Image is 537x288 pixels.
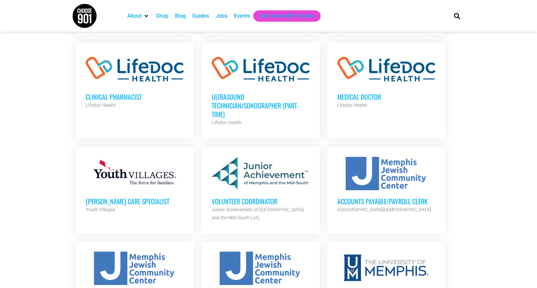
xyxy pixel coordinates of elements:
[86,197,184,206] h3: [PERSON_NAME] Care Specialist
[156,12,168,20] a: Shop
[337,197,435,206] h3: Accounts Payable/Payroll Clerk
[337,102,367,108] strong: Lifedoc Health
[234,12,250,20] a: Events
[337,207,431,212] strong: [GEOGRAPHIC_DATA][DEMOGRAPHIC_DATA]
[202,42,320,136] a: Ultrasound Technician/Sonographer (Part-Time) Lifedoc Health
[86,102,116,108] strong: Lifedoc Health
[175,12,186,20] a: Blog
[337,92,435,101] h3: Medical Doctor
[327,42,445,119] a: Medical Doctor Lifedoc Health
[216,12,227,20] a: Jobs
[86,92,184,101] h3: Clinical Pharmacist
[212,207,304,220] strong: Junior Achievement of [GEOGRAPHIC_DATA] and the Mid-South (JA)
[124,10,443,22] nav: Main nav
[260,12,314,20] a: Get Choose901 Emails
[127,12,142,20] a: About
[212,120,242,125] strong: Lifedoc Health
[212,197,310,206] h3: Volunteer Coordinator
[451,10,462,21] div: Search
[212,92,310,118] h3: Ultrasound Technician/Sonographer (Part-Time)
[327,147,445,224] a: Accounts Payable/Payroll Clerk [GEOGRAPHIC_DATA][DEMOGRAPHIC_DATA]
[86,207,115,212] strong: Youth Villages
[124,10,153,22] div: About
[192,12,209,20] a: Guides
[202,147,320,232] a: Volunteer Coordinator Junior Achievement of [GEOGRAPHIC_DATA] and the Mid-South (JA)
[76,147,194,224] a: [PERSON_NAME] Care Specialist Youth Villages
[76,42,194,119] a: Clinical Pharmacist Lifedoc Health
